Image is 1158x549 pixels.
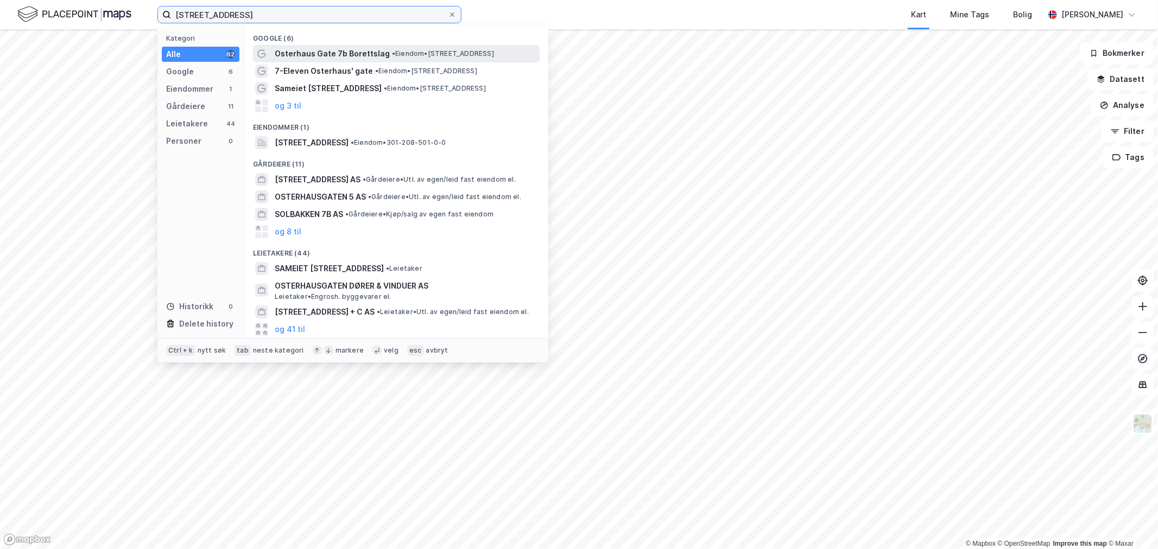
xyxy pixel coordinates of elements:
[1053,540,1107,547] a: Improve this map
[351,138,446,147] span: Eiendom • 301-208-501-0-0
[1091,94,1154,116] button: Analyse
[275,47,390,60] span: Osterhaus Gate 7b Borettslag
[368,193,371,201] span: •
[275,173,360,186] span: [STREET_ADDRESS] AS
[166,117,208,130] div: Leietakere
[244,114,548,134] div: Eiendommer (1)
[275,323,305,336] button: og 41 til
[166,82,213,95] div: Eiendommer
[1080,42,1154,64] button: Bokmerker
[166,65,194,78] div: Google
[407,345,424,356] div: esc
[275,82,382,95] span: Sameiet [STREET_ADDRESS]
[226,67,235,76] div: 6
[226,119,235,128] div: 44
[392,49,494,58] span: Eiendom • [STREET_ADDRESS]
[1103,146,1154,168] button: Tags
[226,302,235,311] div: 0
[166,34,239,42] div: Kategori
[386,264,422,273] span: Leietaker
[363,175,366,183] span: •
[166,135,201,148] div: Personer
[226,50,235,59] div: 62
[345,210,493,219] span: Gårdeiere • Kjøp/salg av egen fast eiendom
[950,8,989,21] div: Mine Tags
[375,67,378,75] span: •
[171,7,448,23] input: Søk på adresse, matrikkel, gårdeiere, leietakere eller personer
[166,48,181,61] div: Alle
[226,85,235,93] div: 1
[275,136,349,149] span: [STREET_ADDRESS]
[998,540,1051,547] a: OpenStreetMap
[392,49,395,58] span: •
[244,25,548,45] div: Google (6)
[363,175,516,184] span: Gårdeiere • Utl. av egen/leid fast eiendom el.
[3,533,51,546] a: Mapbox homepage
[275,208,343,221] span: SOLBAKKEN 7B AS
[966,540,996,547] a: Mapbox
[1104,497,1158,549] div: Kontrollprogram for chat
[426,346,448,355] div: avbryt
[17,5,131,24] img: logo.f888ab2527a4732fd821a326f86c7f29.svg
[226,137,235,145] div: 0
[275,305,375,318] span: [STREET_ADDRESS] + C AS
[375,67,477,75] span: Eiendom • [STREET_ADDRESS]
[226,102,235,111] div: 11
[345,210,349,218] span: •
[275,292,391,301] span: Leietaker • Engrosh. byggevarer el.
[244,240,548,260] div: Leietakere (44)
[275,99,301,112] button: og 3 til
[1013,8,1032,21] div: Bolig
[1104,497,1158,549] iframe: Chat Widget
[351,138,354,146] span: •
[275,225,301,238] button: og 8 til
[368,193,521,201] span: Gårdeiere • Utl. av egen/leid fast eiendom el.
[166,100,205,113] div: Gårdeiere
[275,190,366,203] span: OSTERHAUSGATEN 5 AS
[244,151,548,171] div: Gårdeiere (11)
[235,345,251,356] div: tab
[384,84,387,92] span: •
[384,84,486,93] span: Eiendom • [STREET_ADDRESS]
[179,317,233,330] div: Delete history
[275,279,535,292] span: OSTERHAUSGATEN DØRER & VINDUER AS
[336,346,364,355] div: markere
[198,346,226,355] div: nytt søk
[386,264,389,272] span: •
[253,346,304,355] div: neste kategori
[911,8,926,21] div: Kart
[384,346,398,355] div: velg
[275,65,373,78] span: 7-Eleven Osterhaus' gate
[166,345,195,356] div: Ctrl + k
[1087,68,1154,90] button: Datasett
[377,308,529,316] span: Leietaker • Utl. av egen/leid fast eiendom el.
[1132,413,1153,434] img: Z
[275,262,384,275] span: SAMEIET [STREET_ADDRESS]
[166,300,213,313] div: Historikk
[377,308,380,316] span: •
[1102,120,1154,142] button: Filter
[1061,8,1123,21] div: [PERSON_NAME]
